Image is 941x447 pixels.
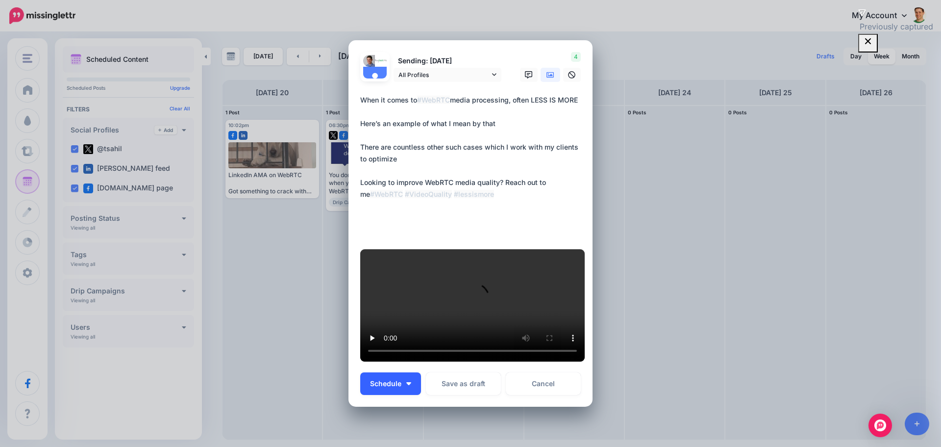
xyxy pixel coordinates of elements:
div: Open Intercom Messenger [868,414,892,437]
img: arrow-down-white.png [406,382,411,385]
button: Save as draft [426,372,501,395]
p: Sending: [DATE] [394,55,501,67]
span: All Profiles [398,70,490,80]
div: When it comes to media processing, often LESS IS MORE Here’s an example of what I mean by that Th... [360,94,586,212]
img: 14446026_998167033644330_331161593929244144_n-bsa28576.png [375,55,387,67]
button: Schedule [360,372,421,395]
span: Schedule [370,380,401,387]
img: user_default_image.png [363,67,387,90]
img: portrait-512x512-19370.jpg [363,55,375,67]
a: Cancel [506,372,581,395]
span: 4 [571,52,581,62]
a: All Profiles [394,68,501,82]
